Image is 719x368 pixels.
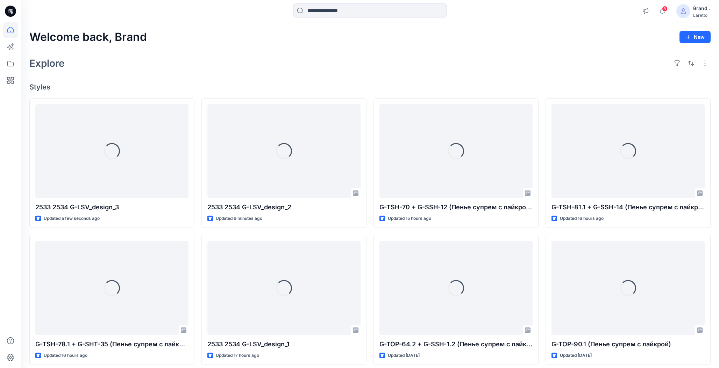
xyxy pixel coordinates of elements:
[207,339,361,349] p: 2533 2534 G-LSV_design_1
[29,83,711,91] h4: Styles
[207,202,361,212] p: 2533 2534 G-LSV_design_2
[379,339,533,349] p: G-TOP-64.2 + G-SSH-1.2 (Пенье супрем с лайкрой + Кашкорсе 2*2)
[216,352,259,359] p: Updated 17 hours ago
[388,215,431,222] p: Updated 15 hours ago
[216,215,262,222] p: Updated 6 minutes ago
[679,31,711,43] button: New
[35,202,188,212] p: 2533 2534 G-LSV_design_3
[681,8,686,14] svg: avatar
[560,215,604,222] p: Updated 16 hours ago
[29,31,147,44] h2: Welcome back, Brand
[35,339,188,349] p: G-TSH-78.1 + G-SHT-35 (Пенье супрем с лайкрой)
[551,202,705,212] p: G-TSH-81.1 + G-SSH-14 (Пенье супрем с лайкрой + Бифлекс)
[662,6,668,12] span: 5
[44,215,100,222] p: Updated a few seconds ago
[388,352,420,359] p: Updated [DATE]
[693,13,710,18] div: Laretto
[693,4,710,13] div: Brand .
[29,58,65,69] h2: Explore
[560,352,592,359] p: Updated [DATE]
[379,202,533,212] p: G-TSH-70 + G-SSH-12 (Пенье супрем с лайкрой + Бифлекс)
[551,339,705,349] p: G-TOP-90.1 (Пенье супрем с лайкрой)
[44,352,87,359] p: Updated 16 hours ago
